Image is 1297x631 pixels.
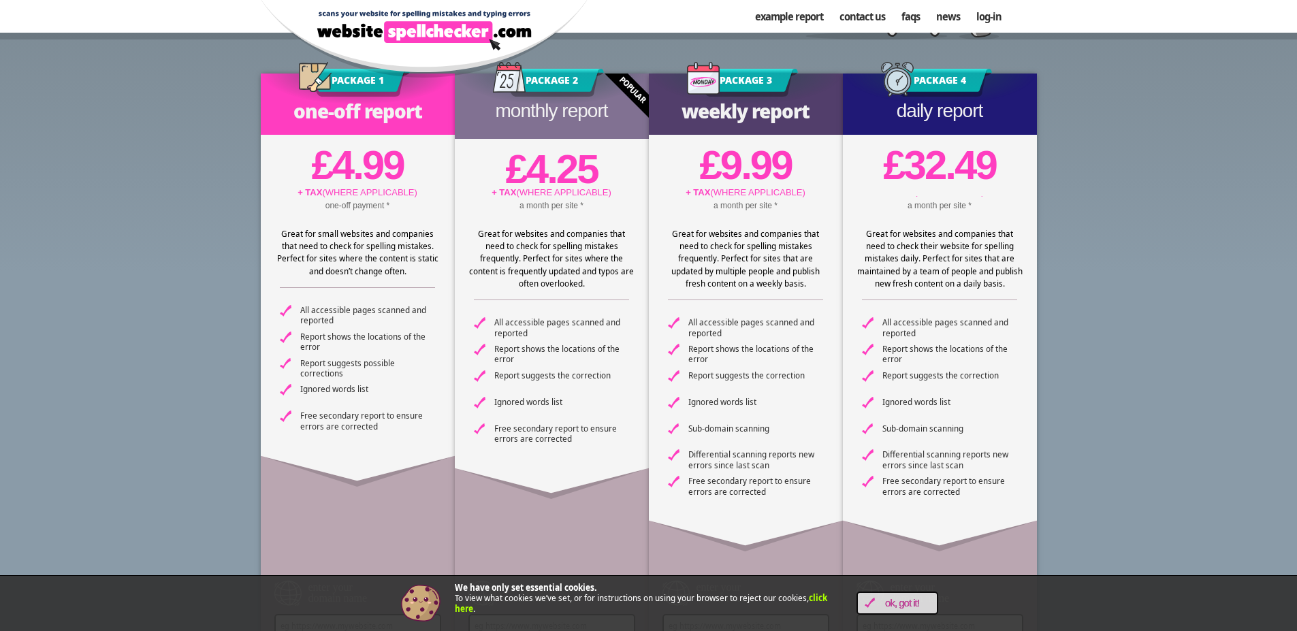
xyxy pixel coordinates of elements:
bdi: 9.99 [699,142,791,188]
span: Daily Report [897,100,983,121]
span: All accessible pages scanned and reported [688,317,823,338]
span: Report suggests possible corrections [300,358,435,379]
a: FAQs [893,3,928,29]
span: Differential scanning reports new errors since last scan [688,449,823,470]
span: Report shows the locations of the error [494,344,629,365]
p: a month per site * [455,199,649,212]
span: Sub-domain scanning [882,423,1017,434]
div: Popular [554,12,710,167]
span: Report suggests the correction [494,370,629,381]
span: All accessible pages scanned and reported [494,317,629,338]
span: All accessible pages scanned and reported [882,317,1017,338]
span: Free secondary report to ensure errors are corrected [300,410,435,432]
div: Great for small websites and companies that need to check for spelling mistakes. Perfect for site... [274,227,441,277]
span: Free secondary report to ensure errors are corrected [494,423,629,444]
span: OK, Got it! [875,598,930,609]
span: Free secondary report to ensure errors are corrected [882,476,1017,497]
strong: + TAX [298,187,322,197]
a: News [928,3,968,29]
span: Report shows the locations of the error [300,331,435,353]
span: £ [311,142,332,188]
p: (WHERE APPLICABLE) [455,186,649,199]
span: Report suggests the correction [882,370,1017,381]
span: All accessible pages scanned and reported [300,305,435,326]
a: click here [455,592,827,615]
strong: + TAX [686,187,710,197]
span: Ignored words list [882,397,1017,408]
p: (WHERE APPLICABLE) [649,186,843,199]
bdi: 32.49 [883,142,996,188]
span: £ [883,142,903,188]
bdi: 4.25 [505,146,597,192]
h3: Package 2 [500,69,604,97]
span: Ignored words list [688,397,823,408]
span: Sub-domain scanning [688,423,823,434]
span: Report shows the locations of the error [882,344,1017,365]
a: Contact us [831,3,893,29]
strong: We have only set essential cookies. [455,581,597,594]
span: Free secondary report to ensure errors are corrected [688,476,823,497]
span: £ [505,146,526,192]
div: Great for websites and companies that need to check for spelling mistakes frequently. Perfect for... [468,227,635,289]
span: Report shows the locations of the error [688,344,823,365]
p: (WHERE APPLICABLE) [261,186,455,199]
span: £ [699,142,720,188]
h3: Package 4 [888,69,992,97]
a: Example Report [747,3,831,29]
a: Log-in [968,3,1010,29]
p: To view what cookies we’ve set, or for instructions on using your browser to reject our cookies, . [455,583,836,615]
bdi: 4.99 [311,142,403,188]
span: Ignored words list [300,384,435,395]
div: Great for websites and companies that need to check for spelling mistakes frequently. Perfect for... [662,227,829,289]
h3: Package 3 [694,69,798,97]
a: OK, Got it! [856,592,938,615]
h3: Package 1 [306,69,410,97]
p: a month per site * [649,199,843,212]
span: Weekly Report [682,98,810,124]
span: Ignored words list [494,397,629,408]
span: One-Off Report [293,98,422,124]
span: Monthly Report [496,100,608,121]
strong: + TAX [492,187,516,197]
div: Great for websites and companies that need to check their website for spelling mistakes daily. Pe... [856,227,1023,289]
p: one-off payment * [261,199,455,212]
span: Differential scanning reports new errors since last scan [882,449,1017,470]
img: Cookie [400,583,441,624]
span: Report suggests the correction [688,370,823,381]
